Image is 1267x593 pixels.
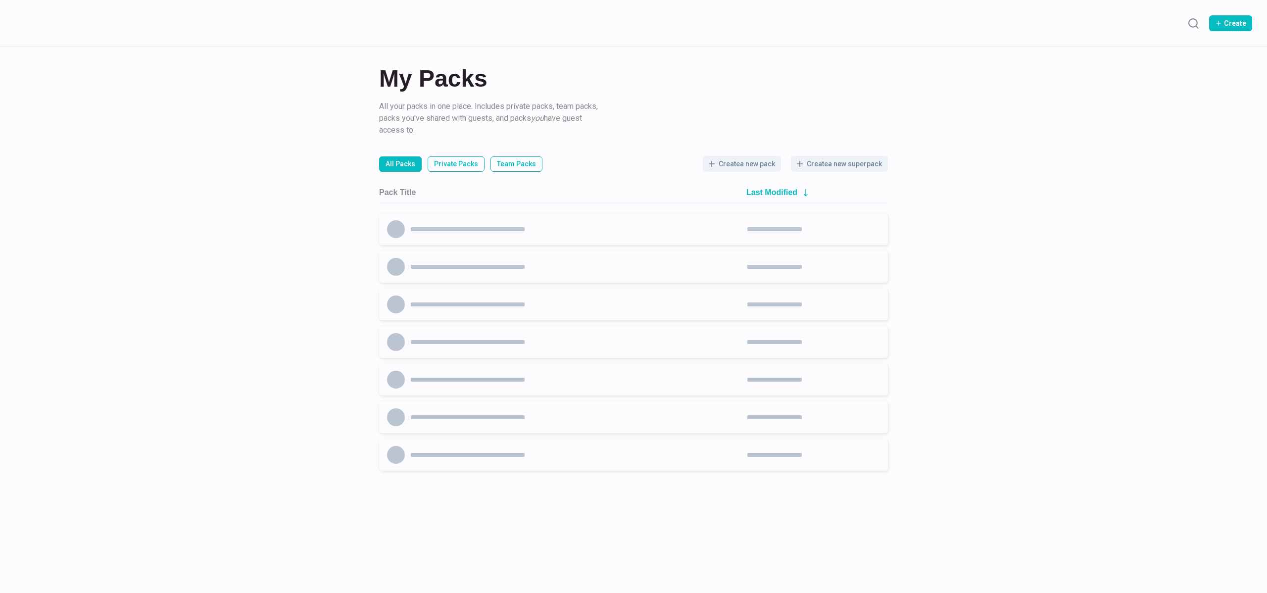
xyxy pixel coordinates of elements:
h2: Pack Title [379,188,416,197]
button: Createa new pack [703,156,781,172]
p: Team Packs [497,159,536,169]
i: you [531,113,544,123]
p: Private Packs [434,159,478,169]
a: Packs logo [15,10,82,37]
h2: My Packs [379,67,888,91]
button: Create Pack [1209,15,1252,31]
p: All Packs [386,159,415,169]
img: Packs logo [15,10,82,33]
h2: Last Modified [746,188,797,197]
p: All your packs in one place. Includes private packs, team packs, packs you've shared with guests,... [379,100,602,136]
button: Createa new superpack [791,156,888,172]
button: Search [1183,13,1203,33]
